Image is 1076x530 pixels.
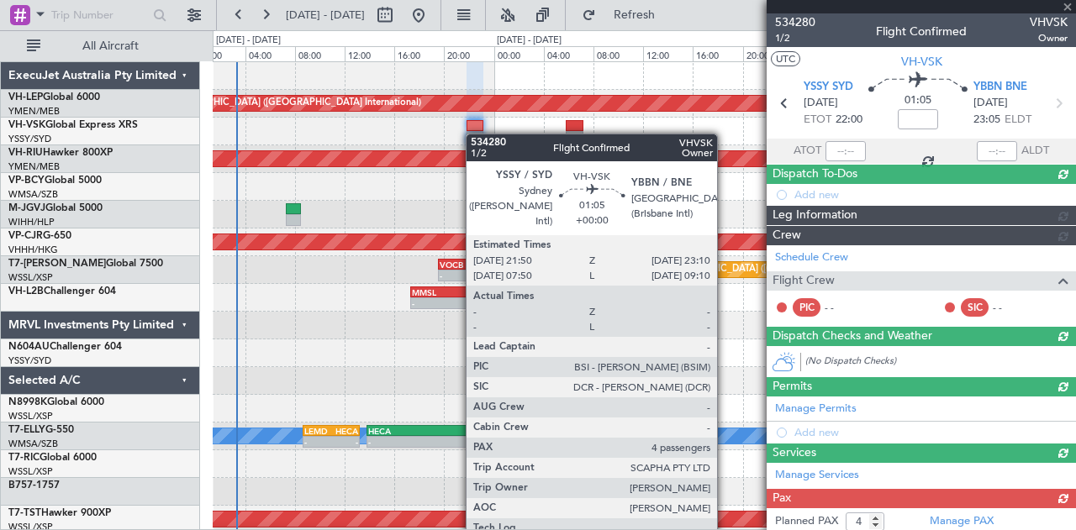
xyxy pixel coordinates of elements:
span: ATOT [794,143,821,160]
span: 534280 [775,13,815,31]
span: VH-VSK [8,120,45,130]
div: 08:00 [593,46,643,61]
a: VP-BCYGlobal 5000 [8,176,102,186]
div: 16:00 [394,46,444,61]
div: - [440,270,498,281]
div: - [498,270,557,281]
div: - [451,298,489,308]
span: N8998K [8,397,47,407]
span: VP-CJR [8,231,43,241]
div: 04:00 [544,46,593,61]
div: LEMD [304,426,331,436]
span: T7-[PERSON_NAME] [8,259,106,269]
div: 12:00 [345,46,394,61]
span: ELDT [1005,112,1031,129]
a: VH-RIUHawker 800XP [8,148,113,158]
a: YSSY/SYD [8,133,51,145]
div: - [304,437,331,447]
span: VH-VSK [901,53,942,71]
div: [DATE] - [DATE] [216,34,281,48]
div: EGSS [498,260,557,270]
a: VHHH/HKG [8,244,58,256]
a: T7-ELLYG-550 [8,425,74,435]
div: VOCB [440,260,498,270]
span: Owner [1030,31,1068,45]
span: T7-RIC [8,453,40,463]
a: N8998KGlobal 6000 [8,397,104,407]
div: 08:00 [295,46,345,61]
span: ALDT [1021,143,1049,160]
a: YMEN/MEB [8,160,60,173]
span: ETOT [804,112,831,129]
span: [DATE] [804,95,838,112]
div: - [433,437,498,447]
div: 20:00 [444,46,493,61]
button: Refresh [574,2,675,29]
div: - [368,437,433,447]
a: WIHH/HLP [8,216,55,228]
span: Refresh [599,9,670,21]
span: [DATE] - [DATE] [286,8,365,23]
div: HECA [331,426,358,436]
input: Trip Number [51,3,148,28]
span: YSSY SYD [804,79,853,96]
div: PHNL [451,287,489,297]
div: Planned Maint [GEOGRAPHIC_DATA] ([GEOGRAPHIC_DATA] International) [100,91,421,116]
span: T7-TST [8,508,41,518]
span: 01:05 [905,92,931,109]
div: 04:00 [245,46,295,61]
span: M-JGVJ [8,203,45,213]
span: 22:00 [836,112,862,129]
div: Flight Confirmed [876,23,967,40]
span: VH-RIU [8,148,43,158]
span: YBBN BNE [973,79,1027,96]
div: Planned Maint [GEOGRAPHIC_DATA] ([GEOGRAPHIC_DATA]) [598,257,862,282]
div: 20:00 [743,46,793,61]
a: WSSL/XSP [8,410,53,422]
a: VH-VSKGlobal Express XRS [8,120,138,130]
a: T7-TSTHawker 900XP [8,508,111,518]
a: WMSA/SZB [8,188,58,201]
a: WSSL/XSP [8,465,53,478]
a: M-JGVJGlobal 5000 [8,203,103,213]
a: B757-1757 [8,480,60,491]
div: HECA [368,426,433,436]
a: T7-RICGlobal 6000 [8,453,97,463]
button: All Aircraft [18,33,182,60]
span: T7-ELLY [8,425,45,435]
span: VH-L2B [8,286,44,296]
a: T7-[PERSON_NAME]Global 7500 [8,259,163,269]
div: [DATE] - [DATE] [497,34,562,48]
div: - [412,298,451,308]
div: MMSL [412,287,451,297]
a: VH-LEPGlobal 6000 [8,92,100,102]
span: VHVSK [1030,13,1068,31]
a: VP-CJRG-650 [8,231,71,241]
button: UTC [771,51,800,66]
span: All Aircraft [44,40,177,52]
span: VH-LEP [8,92,43,102]
a: WMSA/SZB [8,438,58,450]
div: 00:00 [196,46,245,61]
a: N604AUChallenger 604 [8,342,122,352]
div: 00:00 [494,46,544,61]
div: 16:00 [693,46,742,61]
a: VH-L2BChallenger 604 [8,286,116,296]
a: WSSL/XSP [8,271,53,284]
span: B757-1 [8,480,42,491]
span: 23:05 [973,112,1000,129]
span: N604AU [8,342,50,352]
div: 12:00 [643,46,693,61]
a: YSSY/SYD [8,354,51,367]
span: 1/2 [775,31,815,45]
div: - [331,437,358,447]
div: WMSA [433,426,498,436]
a: YMEN/MEB [8,105,60,118]
span: VP-BCY [8,176,45,186]
span: [DATE] [973,95,1008,112]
